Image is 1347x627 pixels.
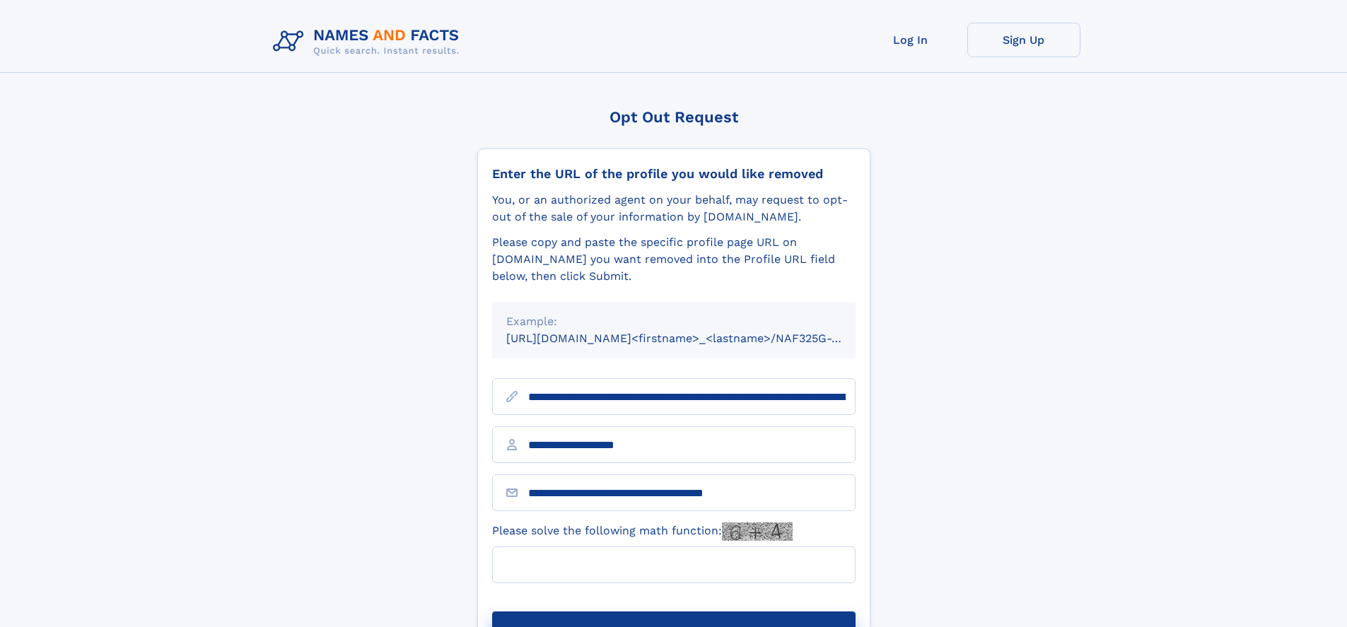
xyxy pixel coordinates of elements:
a: Log In [854,23,967,57]
div: You, or an authorized agent on your behalf, may request to opt-out of the sale of your informatio... [492,192,856,225]
div: Please copy and paste the specific profile page URL on [DOMAIN_NAME] you want removed into the Pr... [492,234,856,285]
div: Opt Out Request [477,108,870,126]
div: Example: [506,313,841,330]
small: [URL][DOMAIN_NAME]<firstname>_<lastname>/NAF325G-xxxxxxxx [506,332,882,345]
a: Sign Up [967,23,1080,57]
img: Logo Names and Facts [267,23,471,61]
label: Please solve the following math function: [492,522,793,541]
div: Enter the URL of the profile you would like removed [492,166,856,182]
